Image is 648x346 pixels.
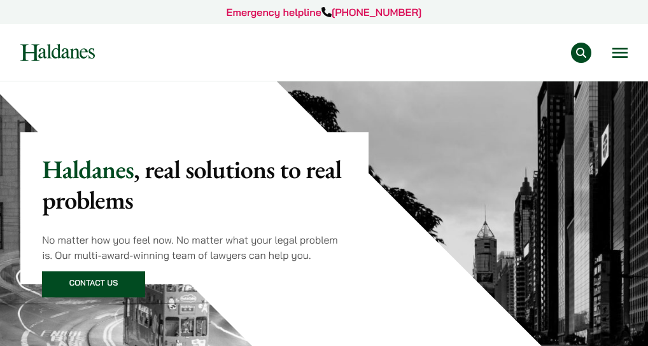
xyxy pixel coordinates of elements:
button: Open menu [612,48,628,58]
a: Emergency helpline[PHONE_NUMBER] [227,6,422,18]
img: Logo of Haldanes [20,44,95,61]
button: Search [571,43,591,63]
p: Haldanes [42,154,347,215]
a: Contact Us [42,272,145,298]
mark: , real solutions to real problems [42,153,341,216]
p: No matter how you feel now. No matter what your legal problem is. Our multi-award-winning team of... [42,232,347,263]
